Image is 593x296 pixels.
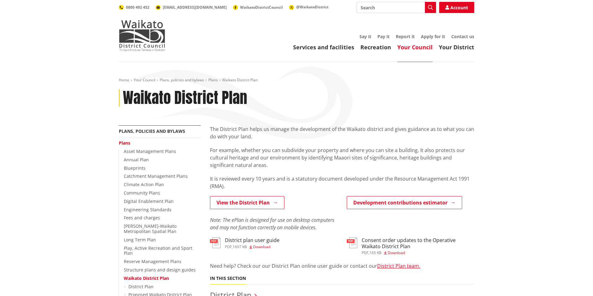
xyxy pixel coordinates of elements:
[210,217,334,231] em: Note: The ePlan is designed for use on desktop computers and may not function correctly on mobile...
[369,250,381,255] span: 165 KB
[357,2,436,13] input: Search input
[289,4,328,10] a: @WaikatoDistrict
[359,34,371,39] a: Say it
[388,250,405,255] span: Download
[362,251,474,255] div: ,
[124,173,188,179] a: Catchment Management Plans
[208,77,218,83] a: Plans
[119,5,149,10] a: 0800 492 452
[124,223,176,234] a: [PERSON_NAME]-Waikato Metropolitan Spatial Plan
[163,5,227,10] span: [EMAIL_ADDRESS][DOMAIN_NAME]
[360,43,391,51] a: Recreation
[253,244,270,249] span: Download
[451,34,474,39] a: Contact us
[421,34,445,39] a: Apply for it
[210,276,246,281] h5: In this section
[240,5,283,10] span: WaikatoDistrictCouncil
[439,2,474,13] a: Account
[362,237,474,249] h3: Consent order updates to the Operative Waikato District Plan
[396,34,415,39] a: Report it
[347,196,462,209] a: Development contributions estimator
[119,20,165,51] img: Waikato District Council - Te Kaunihera aa Takiwaa o Waikato
[119,78,474,83] nav: breadcrumb
[124,237,156,243] a: Long Term Plan
[124,182,164,187] a: Climate Action Plan
[128,284,154,289] a: District Plan
[296,4,328,10] span: @WaikatoDistrict
[225,237,279,243] h3: District plan user guide
[293,43,354,51] a: Services and facilities
[377,262,420,269] a: District Plan team.
[124,148,176,154] a: Asset Management Plans
[124,215,160,221] a: Fees and charges
[124,207,172,213] a: Engineering Standards
[233,5,283,10] a: WaikatoDistrictCouncil
[347,237,474,254] a: Consent order updates to the Operative Waikato District Plan pdf,165 KB Download
[233,244,247,249] span: 1697 KB
[362,250,368,255] span: pdf
[397,43,433,51] a: Your Council
[156,5,227,10] a: [EMAIL_ADDRESS][DOMAIN_NAME]
[347,237,357,248] img: document-pdf.svg
[439,43,474,51] a: Your District
[210,262,474,270] p: Need help? Check our our District Plan online user guide or contact our
[124,198,174,204] a: Digital Enablement Plan
[210,175,474,190] p: It is reviewed every 10 years and is a statutory document developed under the Resource Management...
[126,5,149,10] span: 0800 492 452
[210,125,474,140] p: The District Plan helps us manage the development of the Waikato district and gives guidance as t...
[222,77,258,83] span: Waikato District Plan
[124,165,145,171] a: Blueprints
[124,157,149,163] a: Annual Plan
[134,77,155,83] a: Your Council
[225,244,232,249] span: pdf
[124,275,169,281] a: Waikato District Plan
[124,267,196,273] a: Structure plans and design guides
[377,34,390,39] a: Pay it
[160,77,204,83] a: Plans, policies and bylaws
[124,190,160,196] a: Community Plans
[210,237,279,249] a: District plan user guide pdf,1697 KB Download
[210,196,284,209] a: View the District Plan
[225,245,279,249] div: ,
[119,77,129,83] a: Home
[210,146,474,169] p: For example, whether you can subdivide your property and where you can site a building. It also p...
[124,245,192,256] a: Play, Active Recreation and Sport Plan
[119,140,130,146] a: Plans
[119,128,185,134] a: Plans, policies and bylaws
[123,89,247,107] h1: Waikato District Plan
[210,237,221,248] img: document-pdf.svg
[124,258,181,264] a: Reserve Management Plans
